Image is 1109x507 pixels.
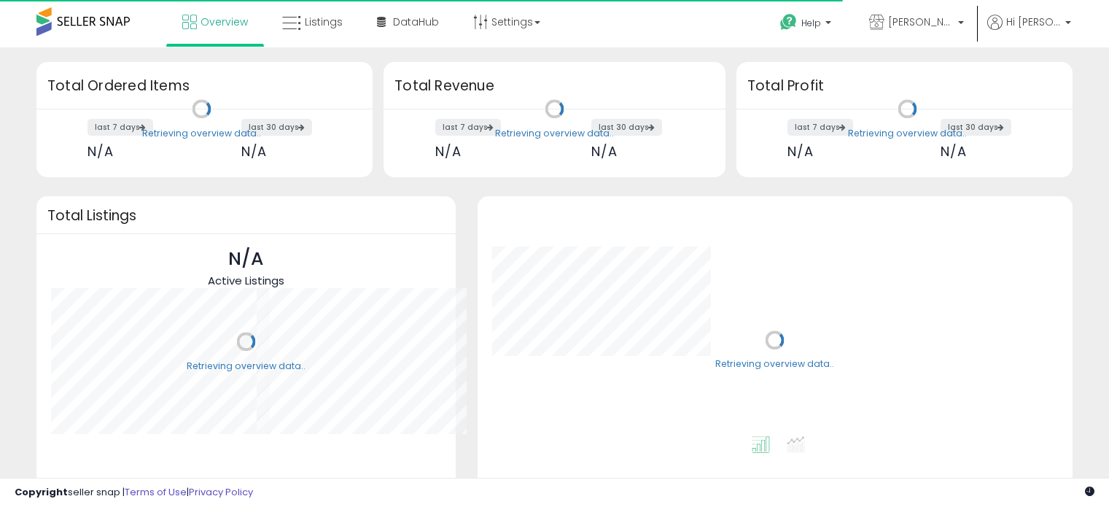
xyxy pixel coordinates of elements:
[201,15,248,29] span: Overview
[779,13,798,31] i: Get Help
[142,127,261,140] div: Retrieving overview data..
[801,17,821,29] span: Help
[1006,15,1061,29] span: Hi [PERSON_NAME]
[15,485,68,499] strong: Copyright
[888,15,954,29] span: [PERSON_NAME]'s Great Goods
[715,358,834,371] div: Retrieving overview data..
[987,15,1071,47] a: Hi [PERSON_NAME]
[848,127,967,140] div: Retrieving overview data..
[768,2,846,47] a: Help
[393,15,439,29] span: DataHub
[495,127,614,140] div: Retrieving overview data..
[187,360,306,373] div: Retrieving overview data..
[305,15,343,29] span: Listings
[15,486,253,500] div: seller snap | |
